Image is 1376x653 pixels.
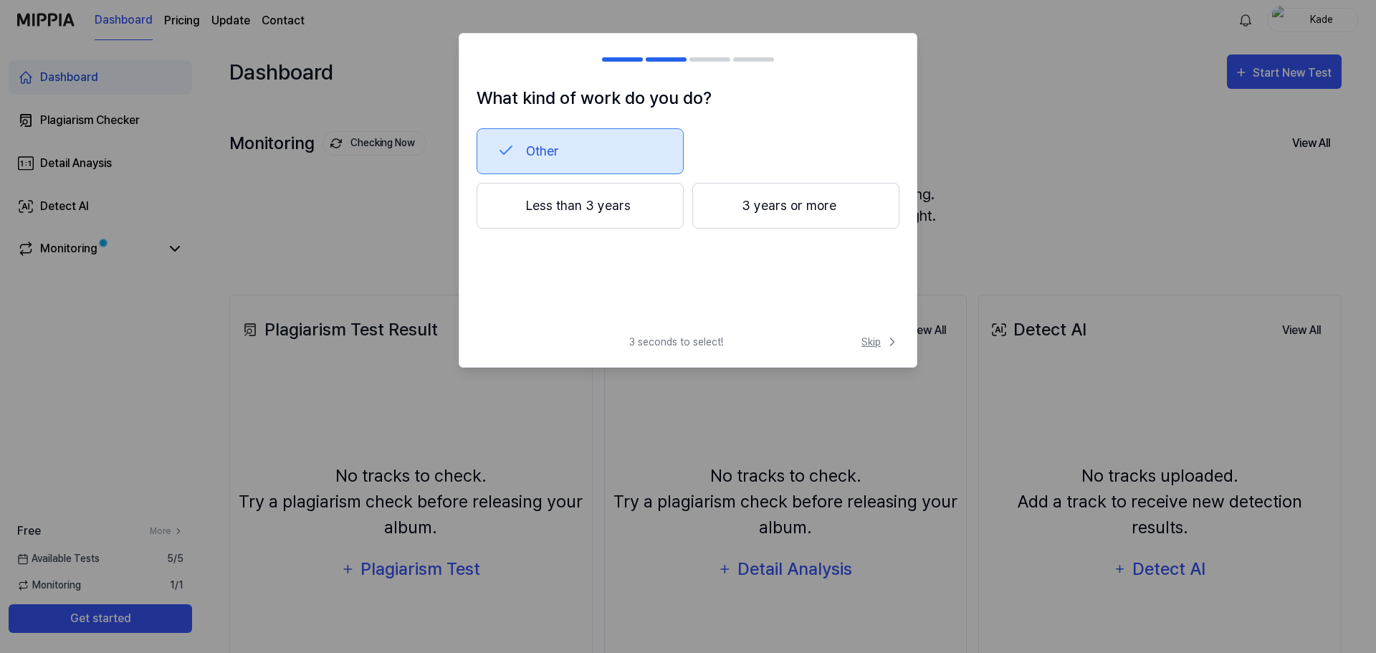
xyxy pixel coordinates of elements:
[477,85,899,111] h1: What kind of work do you do?
[859,335,899,350] button: Skip
[692,183,899,229] button: 3 years or more
[861,335,899,350] span: Skip
[477,183,684,229] button: Less than 3 years
[477,128,684,174] button: Other
[629,335,723,350] span: 3 seconds to select!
